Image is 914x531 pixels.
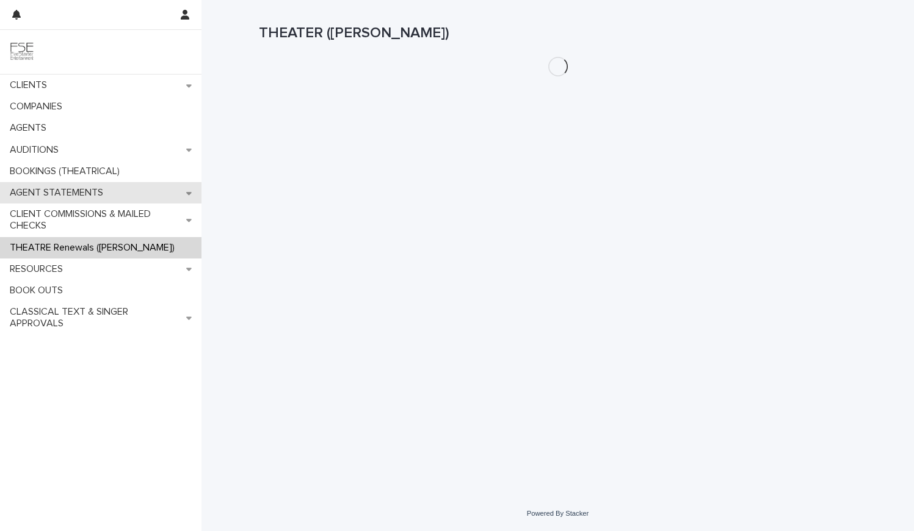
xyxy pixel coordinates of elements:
p: AUDITIONS [5,144,68,156]
p: BOOKINGS (THEATRICAL) [5,166,129,177]
p: CLASSICAL TEXT & SINGER APPROVALS [5,306,186,329]
h1: THEATER ([PERSON_NAME]) [259,24,857,42]
img: 9JgRvJ3ETPGCJDhvPVA5 [10,40,34,64]
a: Powered By Stacker [527,510,589,517]
p: THEATRE Renewals ([PERSON_NAME]) [5,242,184,254]
p: CLIENTS [5,79,57,91]
p: AGENTS [5,122,56,134]
p: CLIENT COMMISSIONS & MAILED CHECKS [5,208,186,232]
p: COMPANIES [5,101,72,112]
p: BOOK OUTS [5,285,73,296]
p: AGENT STATEMENTS [5,187,113,199]
p: RESOURCES [5,263,73,275]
